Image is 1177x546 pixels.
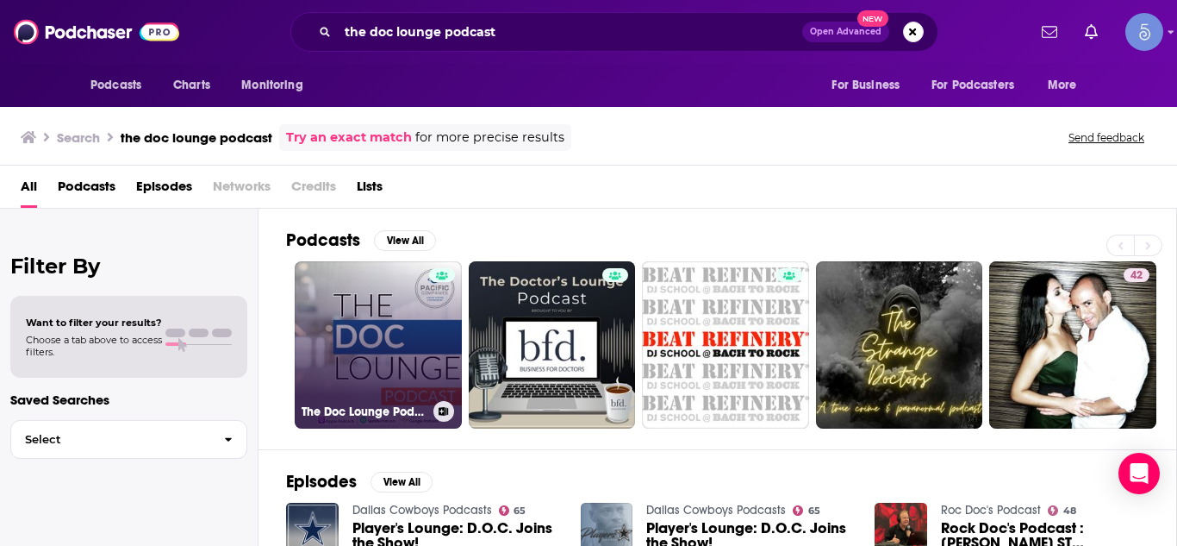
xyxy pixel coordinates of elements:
img: User Profile [1125,13,1163,51]
div: Open Intercom Messenger [1118,453,1160,494]
span: Select [11,434,210,445]
div: Search podcasts, credits, & more... [290,12,938,52]
button: View All [374,230,436,251]
button: Select [10,420,247,459]
a: EpisodesView All [286,471,433,493]
a: Lists [357,173,383,208]
span: Charts [173,73,210,97]
a: Show notifications dropdown [1035,17,1064,47]
a: 42 [1124,268,1149,282]
button: open menu [229,69,325,102]
span: Networks [213,173,271,208]
button: open menu [819,69,921,102]
button: Open AdvancedNew [802,22,889,42]
h3: Search [57,129,100,146]
span: For Podcasters [931,73,1014,97]
span: Podcasts [90,73,141,97]
span: Choose a tab above to access filters. [26,334,162,358]
button: open menu [1036,69,1099,102]
span: New [857,10,888,27]
a: 42 [989,261,1156,429]
span: More [1048,73,1077,97]
a: The Doc Lounge Podcast [295,261,462,429]
span: 48 [1063,507,1076,515]
button: open menu [920,69,1039,102]
button: View All [371,472,433,493]
h3: The Doc Lounge Podcast [302,405,427,419]
span: Credits [291,173,336,208]
span: Monitoring [241,73,302,97]
a: Roc Doc's Podcast [941,503,1041,518]
a: Show notifications dropdown [1078,17,1105,47]
span: Want to filter your results? [26,317,162,329]
button: Send feedback [1063,130,1149,145]
span: Open Advanced [810,28,881,36]
a: 65 [499,505,526,516]
h2: Episodes [286,471,357,493]
a: PodcastsView All [286,229,436,251]
a: Dallas Cowboys Podcasts [646,503,786,518]
a: 65 [793,505,820,516]
span: For Business [831,73,900,97]
a: 48 [1048,505,1076,516]
h2: Podcasts [286,229,360,251]
span: for more precise results [415,128,564,147]
span: 42 [1130,267,1143,285]
button: open menu [78,69,164,102]
a: Dallas Cowboys Podcasts [352,503,492,518]
span: 65 [808,507,820,515]
span: 65 [514,507,526,515]
input: Search podcasts, credits, & more... [338,18,802,46]
p: Saved Searches [10,392,247,408]
a: Charts [162,69,221,102]
button: Show profile menu [1125,13,1163,51]
a: All [21,173,37,208]
a: Episodes [136,173,192,208]
img: Podchaser - Follow, Share and Rate Podcasts [14,16,179,48]
a: Podcasts [58,173,115,208]
h3: the doc lounge podcast [121,129,272,146]
a: Try an exact match [286,128,412,147]
h2: Filter By [10,254,247,279]
span: Logged in as Spiral5-G1 [1125,13,1163,51]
